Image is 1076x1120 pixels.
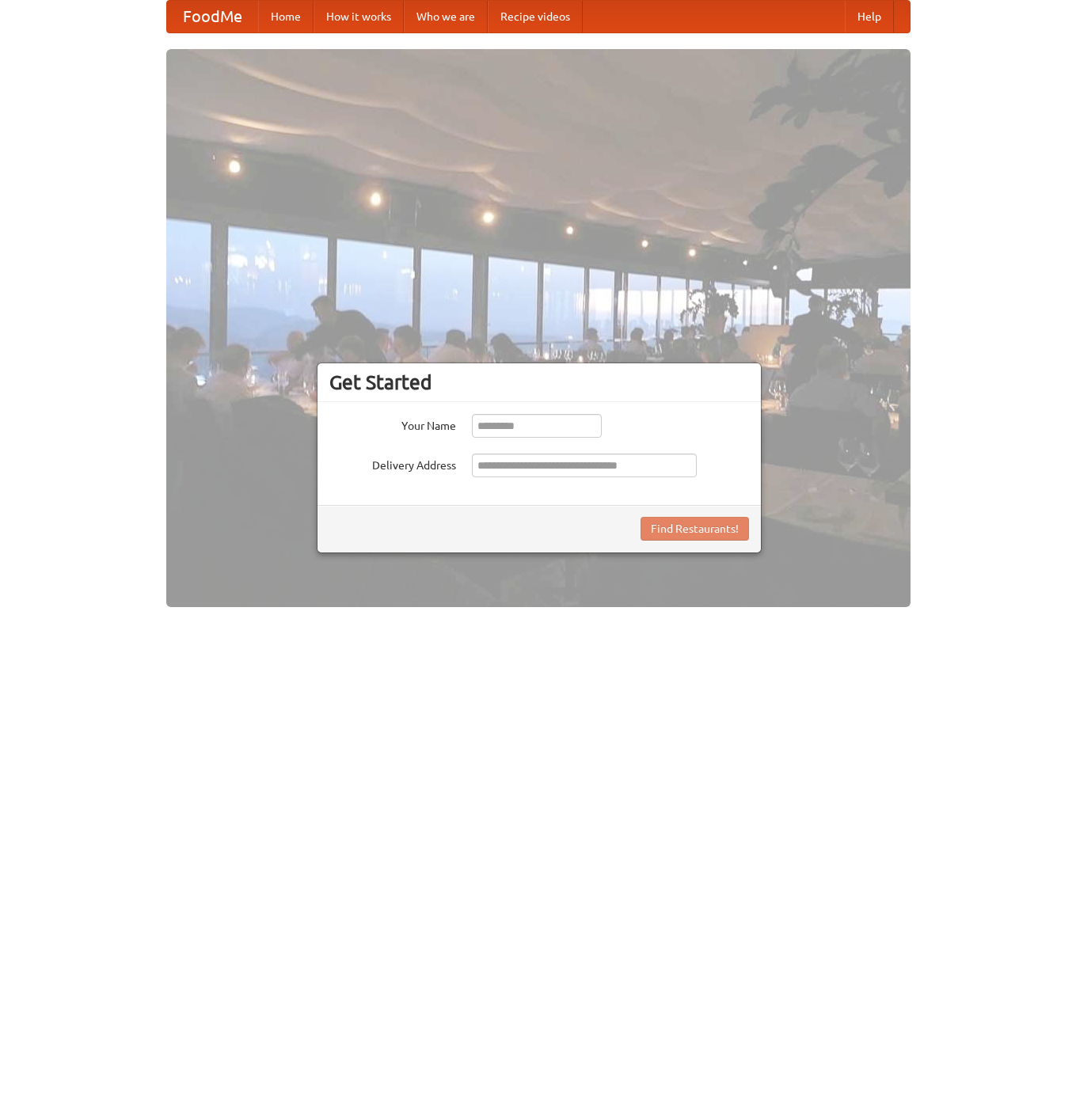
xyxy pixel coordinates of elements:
[845,1,894,32] a: Help
[404,1,488,32] a: Who we are
[329,414,456,434] label: Your Name
[167,1,258,32] a: FoodMe
[641,517,749,541] button: Find Restaurants!
[258,1,314,32] a: Home
[329,370,749,394] h3: Get Started
[488,1,583,32] a: Recipe videos
[329,454,456,473] label: Delivery Address
[314,1,404,32] a: How it works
